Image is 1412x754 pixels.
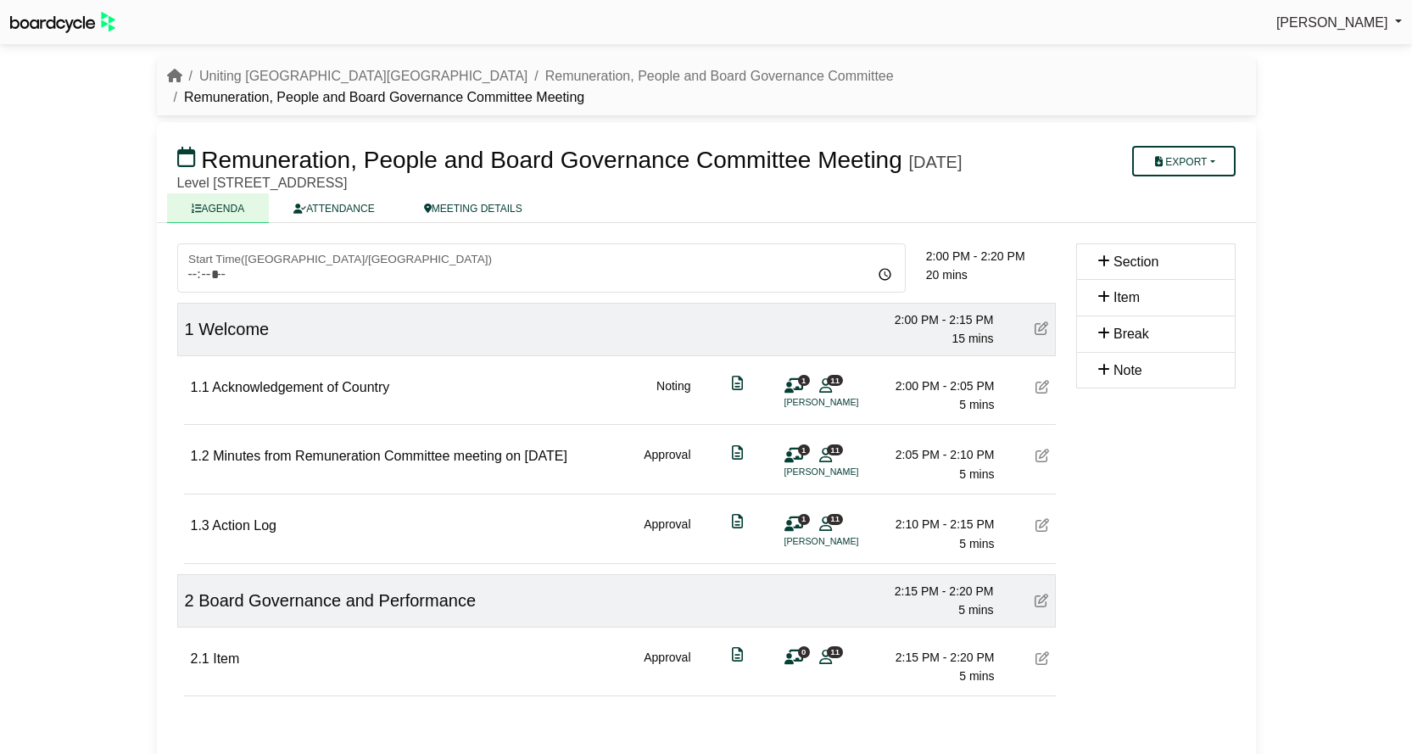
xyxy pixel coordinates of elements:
div: 2:00 PM - 2:20 PM [926,247,1056,265]
div: 2:05 PM - 2:10 PM [876,445,995,464]
a: [PERSON_NAME] [1276,12,1402,34]
span: 1.2 [191,449,209,463]
span: Remuneration, People and Board Governance Committee Meeting [201,147,901,173]
a: AGENDA [167,193,270,223]
span: Item [213,651,239,666]
li: [PERSON_NAME] [784,395,912,410]
div: Approval [644,445,690,483]
span: 5 mins [959,669,994,683]
span: 11 [827,375,843,386]
div: 2:00 PM - 2:15 PM [875,310,994,329]
span: 1 [798,514,810,525]
span: 1 [798,444,810,455]
li: [PERSON_NAME] [784,534,912,549]
span: Note [1113,363,1142,377]
span: Section [1113,254,1158,269]
span: 2 [185,591,194,610]
span: Action Log [212,518,276,533]
div: Approval [644,515,690,553]
span: [PERSON_NAME] [1276,15,1388,30]
div: 2:15 PM - 2:20 PM [876,648,995,667]
div: Noting [656,377,690,415]
div: 2:00 PM - 2:05 PM [876,377,995,395]
span: 5 mins [959,467,994,481]
a: Uniting [GEOGRAPHIC_DATA][GEOGRAPHIC_DATA] [199,69,527,83]
a: ATTENDANCE [269,193,399,223]
div: 2:15 PM - 2:20 PM [875,582,994,600]
span: 11 [827,444,843,455]
button: Export [1132,146,1235,176]
span: 5 mins [959,398,994,411]
span: Acknowledgement of Country [212,380,389,394]
span: Break [1113,327,1149,341]
span: 5 mins [959,537,994,550]
nav: breadcrumb [167,65,1246,109]
span: 1 [185,320,194,338]
span: Board Governance and Performance [198,591,476,610]
span: 1.3 [191,518,209,533]
img: BoardcycleBlackGreen-aaafeed430059cb809a45853b8cf6d952af9d84e6e89e1f1685b34bfd5cb7d64.svg [10,12,115,33]
span: 15 mins [952,332,993,345]
span: 1 [798,375,810,386]
span: 0 [798,646,810,657]
div: 2:10 PM - 2:15 PM [876,515,995,533]
span: 2.1 [191,651,209,666]
li: [PERSON_NAME] [784,465,912,479]
a: Remuneration, People and Board Governance Committee [545,69,894,83]
div: Approval [644,648,690,686]
a: MEETING DETAILS [399,193,547,223]
span: 11 [827,514,843,525]
span: 20 mins [926,268,968,282]
li: Remuneration, People and Board Governance Committee Meeting [167,87,585,109]
span: 5 mins [958,603,993,617]
span: 1.1 [191,380,209,394]
span: 11 [827,646,843,657]
span: Level [STREET_ADDRESS] [177,176,348,190]
span: Minutes from Remuneration Committee meeting on [DATE] [213,449,567,463]
span: Item [1113,290,1140,304]
div: [DATE] [909,152,963,172]
span: Welcome [198,320,269,338]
